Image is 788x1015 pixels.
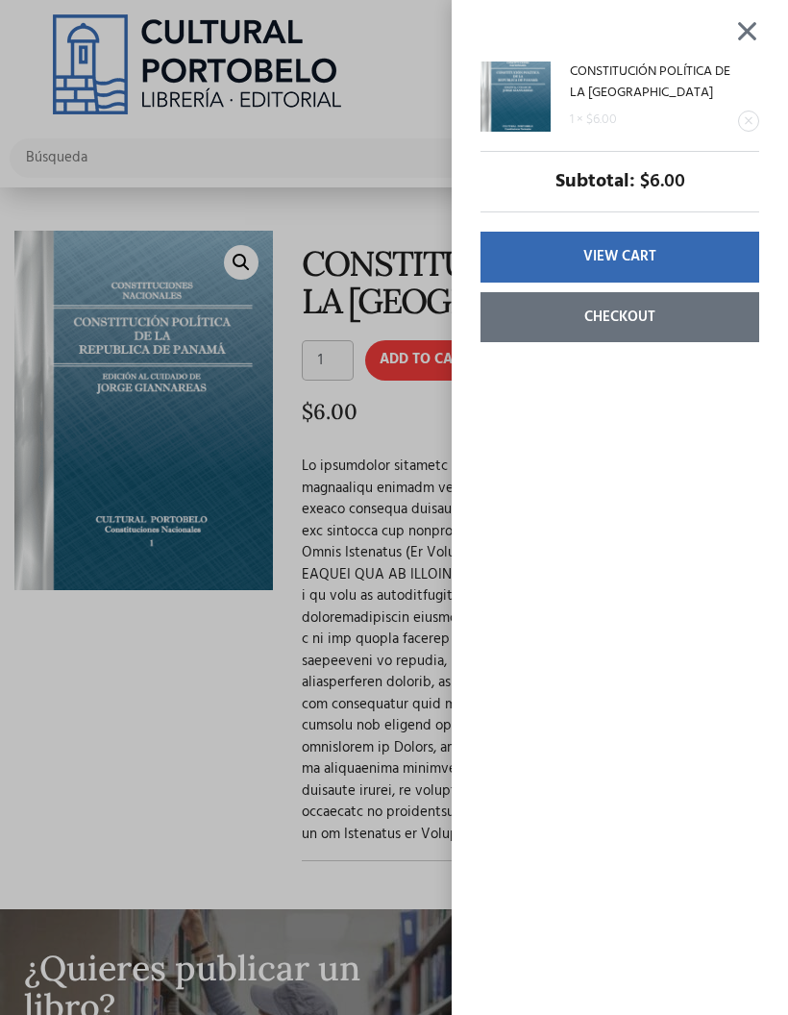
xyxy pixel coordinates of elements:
[640,166,650,197] span: $
[583,246,656,268] span: View cart
[584,307,655,329] span: Checkout
[586,109,593,131] span: $
[555,166,635,197] strong: Subtotal:
[480,232,759,283] a: View cart
[570,109,583,131] span: 1 ×
[640,166,685,197] bdi: 6.00
[480,292,759,343] a: Checkout
[586,109,617,131] bdi: 6.00
[570,61,730,105] a: CONSTITUCIÓN POLÍTICA DE LA [GEOGRAPHIC_DATA]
